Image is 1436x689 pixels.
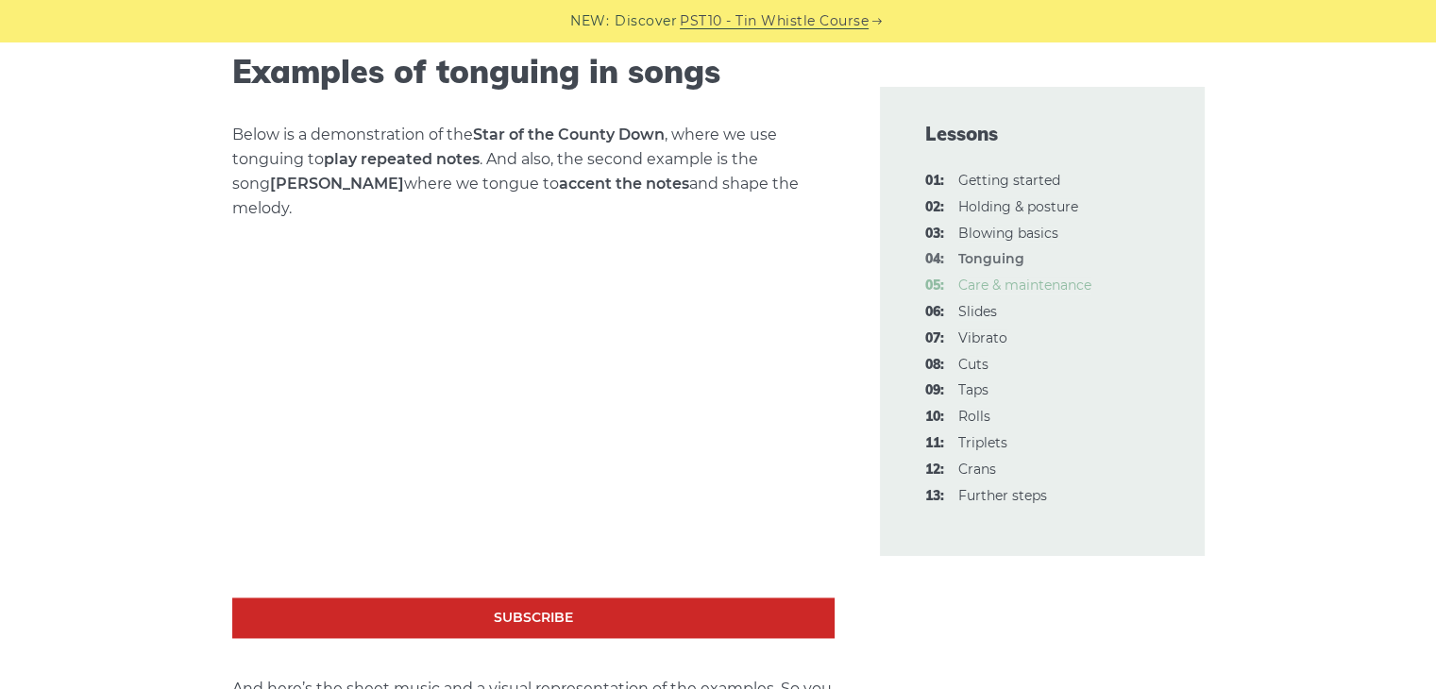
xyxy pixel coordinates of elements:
[270,175,404,193] strong: [PERSON_NAME]
[473,126,665,143] strong: Star of the County Down
[958,487,1047,504] a: 13:Further steps
[232,597,835,638] a: Subscribe
[925,328,944,350] span: 07:
[925,248,944,271] span: 04:
[615,10,677,32] span: Discover
[925,354,944,377] span: 08:
[958,277,1091,294] a: 05:Care & maintenance
[958,303,997,320] a: 06:Slides
[958,198,1078,215] a: 02:Holding & posture
[925,485,944,508] span: 13:
[570,10,609,32] span: NEW:
[232,123,835,221] p: Below is a demonstration of the , where we use tonguing to . And also, the second example is the ...
[925,121,1159,147] span: Lessons
[324,150,480,168] strong: play repeated notes
[958,408,990,425] a: 10:Rolls
[958,329,1007,346] a: 07:Vibrato
[925,301,944,324] span: 06:
[958,225,1058,242] a: 03:Blowing basics
[925,196,944,219] span: 02:
[925,223,944,245] span: 03:
[958,172,1060,189] a: 01:Getting started
[925,406,944,429] span: 10:
[925,459,944,481] span: 12:
[232,53,835,92] h2: Examples of tonguing in songs
[925,275,944,297] span: 05:
[958,461,996,478] a: 12:Crans
[680,10,869,32] a: PST10 - Tin Whistle Course
[232,260,835,598] iframe: Tin Whistle Tonguing - Star Of The County Down & Peggy Lettermore
[958,381,988,398] a: 09:Taps
[958,434,1007,451] a: 11:Triplets
[925,379,944,402] span: 09:
[925,170,944,193] span: 01:
[958,356,988,373] a: 08:Cuts
[958,250,1024,267] strong: Tonguing
[925,432,944,455] span: 11:
[559,175,689,193] strong: accent the notes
